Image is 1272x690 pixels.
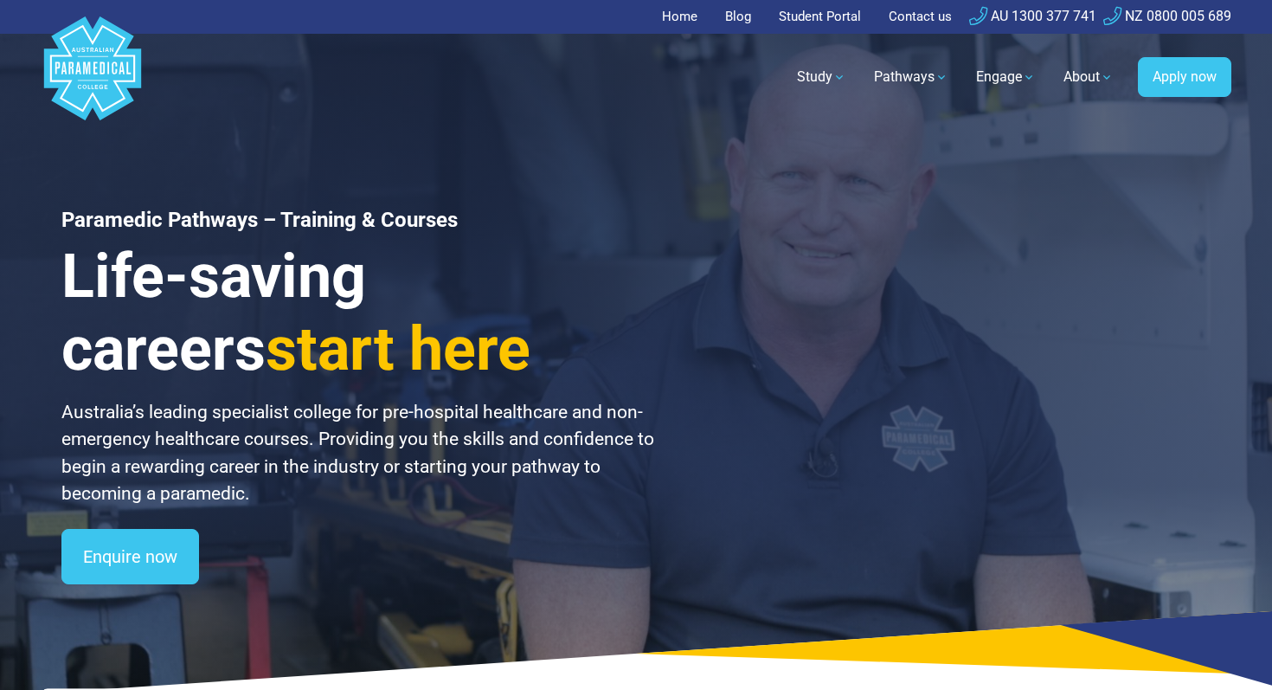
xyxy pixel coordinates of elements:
[864,53,959,101] a: Pathways
[1053,53,1124,101] a: About
[61,399,657,508] p: Australia’s leading specialist college for pre-hospital healthcare and non-emergency healthcare c...
[1138,57,1231,97] a: Apply now
[787,53,857,101] a: Study
[61,529,199,584] a: Enquire now
[61,208,657,233] h1: Paramedic Pathways – Training & Courses
[1103,8,1231,24] a: NZ 0800 005 689
[966,53,1046,101] a: Engage
[266,313,530,384] span: start here
[61,240,657,385] h3: Life-saving careers
[41,34,145,121] a: Australian Paramedical College
[969,8,1096,24] a: AU 1300 377 741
